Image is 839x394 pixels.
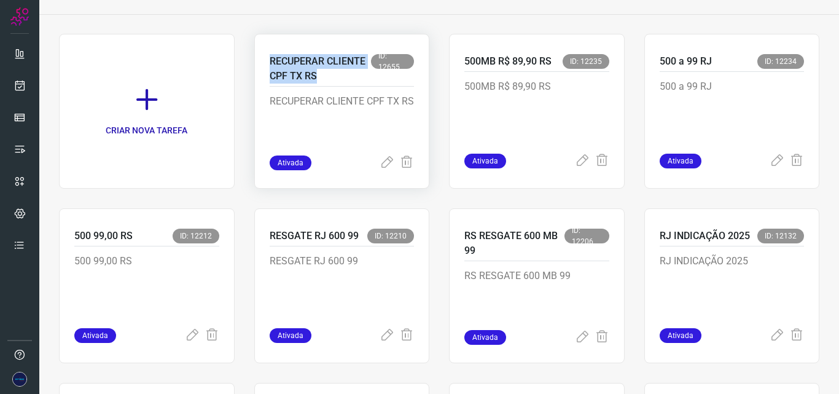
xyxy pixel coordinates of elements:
[464,330,506,345] span: Ativada
[59,34,235,189] a: CRIAR NOVA TAREFA
[660,229,750,243] p: RJ INDICAÇÃO 2025
[270,254,415,315] p: RESGATE RJ 600 99
[270,229,359,243] p: RESGATE RJ 600 99
[660,79,805,141] p: 500 a 99 RJ
[757,229,804,243] span: ID: 12132
[74,229,133,243] p: 500 99,00 RS
[173,229,219,243] span: ID: 12212
[367,229,414,243] span: ID: 12210
[371,54,414,69] span: ID: 12655
[464,154,506,168] span: Ativada
[12,372,27,387] img: ec3b18c95a01f9524ecc1107e33c14f6.png
[270,54,372,84] p: RECUPERAR CLIENTE CPF TX RS
[10,7,29,26] img: Logo
[563,54,609,69] span: ID: 12235
[106,124,187,137] p: CRIAR NOVA TAREFA
[660,54,712,69] p: 500 a 99 RJ
[660,328,701,343] span: Ativada
[660,254,805,315] p: RJ INDICAÇÃO 2025
[564,229,609,243] span: ID: 12206
[74,254,219,315] p: 500 99,00 RS
[270,156,311,170] span: Ativada
[660,154,701,168] span: Ativada
[74,328,116,343] span: Ativada
[464,79,609,141] p: 500MB R$ 89,90 RS
[464,54,552,69] p: 500MB R$ 89,90 RS
[464,229,564,258] p: RS RESGATE 600 MB 99
[270,94,415,156] p: RECUPERAR CLIENTE CPF TX RS
[270,328,311,343] span: Ativada
[464,269,609,330] p: RS RESGATE 600 MB 99
[757,54,804,69] span: ID: 12234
